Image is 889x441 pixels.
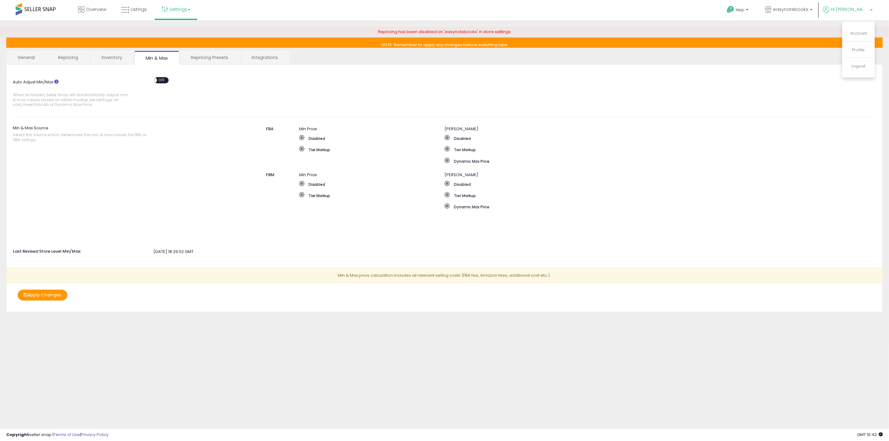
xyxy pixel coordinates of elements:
[13,123,180,146] label: Min & Max Source
[8,249,881,255] div: [DATE] 18:29:02 GMT
[736,7,744,12] span: Help
[134,51,179,65] a: Min & Max
[444,135,808,141] label: Disabled
[180,51,239,64] a: Repricing Presets
[157,78,167,83] span: OFF
[444,126,478,132] span: [PERSON_NAME]
[90,51,133,64] a: Inventory
[131,6,147,12] span: Listings
[299,135,444,141] label: Disabled
[444,192,736,198] label: Tier Markup
[444,203,736,210] label: Dynamic Max Price
[6,51,46,64] a: General
[299,181,444,187] label: Disabled
[722,1,755,20] a: Help
[823,6,873,20] a: Hi [PERSON_NAME]
[47,51,89,64] a: Repricing
[852,63,866,69] a: Logout
[299,146,444,152] label: Tier Markup
[444,181,736,187] label: Disabled
[13,132,151,142] span: Select the source which determines the min & max values for FBA or FBM listings.
[6,268,883,284] p: Min & Max price calculation includes all relevant selling costs (FBA fee, Amazon fees, additional...
[852,47,865,53] a: Profile
[18,290,68,300] button: Apply Changes
[444,146,808,152] label: Tier Markup
[8,77,153,110] label: Auto Adjust Min/Max
[266,126,274,132] span: FBA
[726,6,734,13] i: Get Help
[378,29,511,35] span: Repricing has been disabled on 'easynotebooks' in store settings
[299,192,444,198] label: Tier Markup
[444,158,808,164] label: Dynamic Max Price
[299,126,317,132] span: Min Price
[13,92,128,107] span: When activated, Seller Snap will automatically adjust min & max values based on either markup per...
[6,37,883,48] p: NOTE: Remember to apply any changes before switching tabs
[266,172,274,178] span: FBM
[850,30,867,36] a: Account
[444,172,478,178] span: [PERSON_NAME]
[299,172,317,178] span: Min Price
[773,6,808,12] span: easynotebooks
[831,6,868,12] span: Hi [PERSON_NAME]
[8,246,153,255] label: Last Revised Store Level Min/Max:
[240,51,289,64] a: Integrations
[86,6,106,12] span: Overview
